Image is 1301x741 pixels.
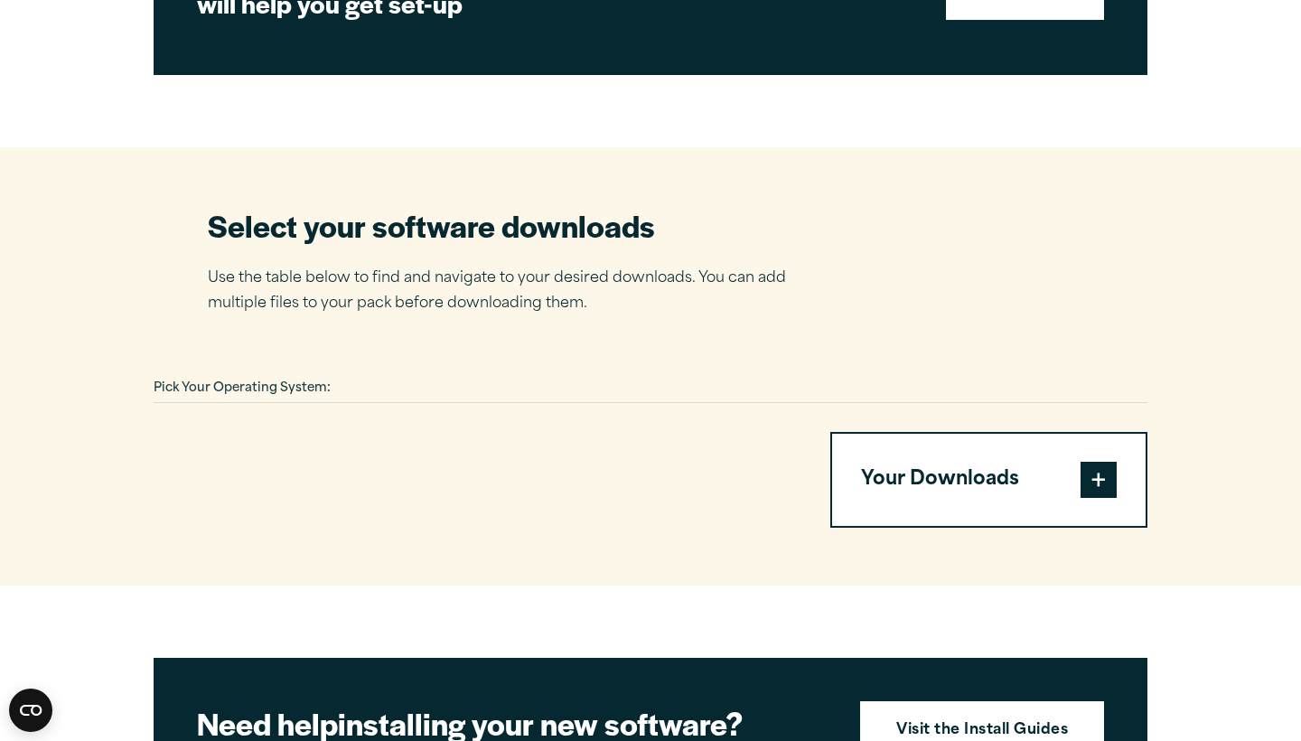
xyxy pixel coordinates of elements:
[832,434,1146,526] button: Your Downloads
[208,266,813,318] p: Use the table below to find and navigate to your desired downloads. You can add multiple files to...
[9,689,52,732] button: Open CMP widget
[154,382,331,394] span: Pick Your Operating System:
[208,205,813,246] h2: Select your software downloads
